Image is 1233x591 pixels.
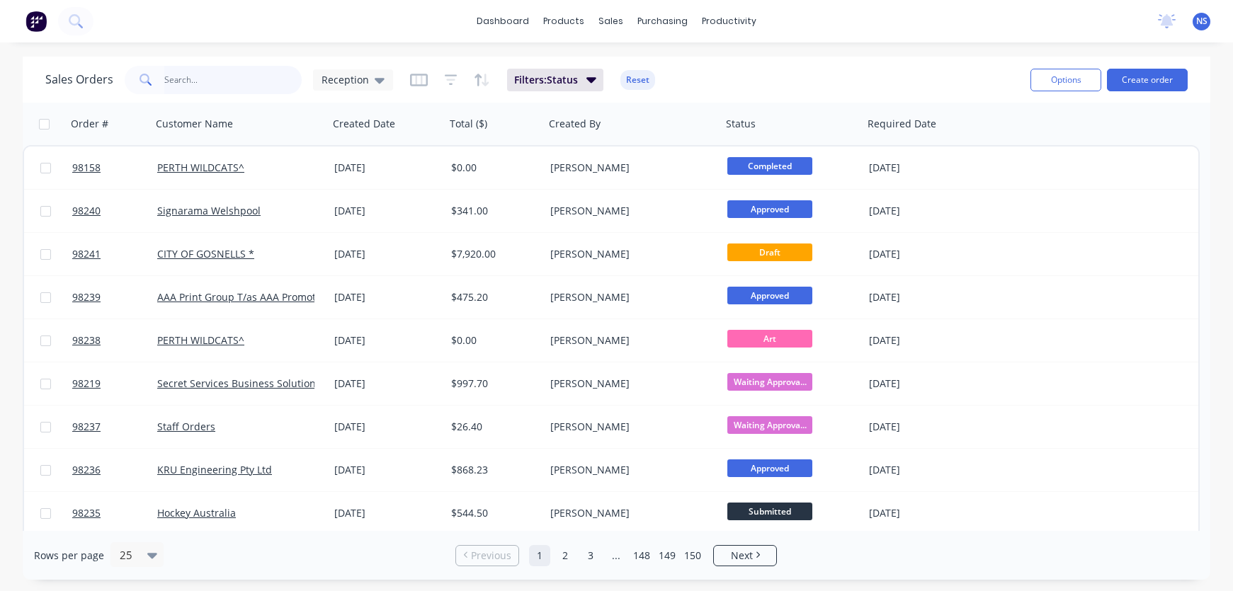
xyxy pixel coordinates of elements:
a: CITY OF GOSNELLS * [157,247,254,260]
div: [DATE] [334,463,440,477]
span: 98158 [72,161,101,175]
div: Customer Name [156,117,233,131]
button: Options [1030,69,1101,91]
div: [PERSON_NAME] [550,420,708,434]
span: 98236 [72,463,101,477]
a: 98238 [72,319,157,362]
span: Approved [727,459,812,477]
div: $0.00 [451,161,535,175]
button: Filters:Status [507,69,603,91]
div: [PERSON_NAME] [550,161,708,175]
a: 98236 [72,449,157,491]
div: [PERSON_NAME] [550,333,708,348]
div: Created By [549,117,601,131]
div: $544.50 [451,506,535,520]
div: Required Date [868,117,936,131]
div: $868.23 [451,463,535,477]
div: [PERSON_NAME] [550,377,708,391]
div: productivity [695,11,763,32]
div: [DATE] [869,161,982,175]
span: Next [731,549,753,563]
div: [DATE] [334,420,440,434]
a: dashboard [470,11,536,32]
span: Completed [727,157,812,175]
div: $475.20 [451,290,535,304]
a: Previous page [456,549,518,563]
div: [PERSON_NAME] [550,463,708,477]
input: Search... [164,66,302,94]
div: [DATE] [869,420,982,434]
div: [DATE] [334,204,440,218]
a: Page 150 [682,545,703,566]
span: Art [727,330,812,348]
span: Waiting Approva... [727,373,812,391]
div: [PERSON_NAME] [550,204,708,218]
div: Total ($) [450,117,487,131]
div: [DATE] [869,247,982,261]
span: 98240 [72,204,101,218]
a: AAA Print Group T/as AAA Promotions^ [157,290,341,304]
div: products [536,11,591,32]
div: [DATE] [334,377,440,391]
div: $7,920.00 [451,247,535,261]
div: $997.70 [451,377,535,391]
span: Approved [727,287,812,304]
button: Create order [1107,69,1188,91]
a: Signarama Welshpool [157,204,261,217]
span: Submitted [727,503,812,520]
span: 98235 [72,506,101,520]
div: [DATE] [334,161,440,175]
span: 98238 [72,333,101,348]
span: 98239 [72,290,101,304]
span: Rows per page [34,549,104,563]
div: [PERSON_NAME] [550,290,708,304]
div: [DATE] [334,290,440,304]
div: sales [591,11,630,32]
div: [DATE] [869,333,982,348]
img: Factory [25,11,47,32]
span: Reception [322,72,369,87]
div: Order # [71,117,108,131]
a: 98240 [72,190,157,232]
a: Page 1 is your current page [529,545,550,566]
button: Reset [620,70,655,90]
div: $0.00 [451,333,535,348]
a: PERTH WILDCATS^ [157,161,244,174]
div: $341.00 [451,204,535,218]
div: $26.40 [451,420,535,434]
span: NS [1196,15,1208,28]
div: Status [726,117,756,131]
a: 98239 [72,276,157,319]
a: Page 3 [580,545,601,566]
span: Approved [727,200,812,218]
div: purchasing [630,11,695,32]
a: 98158 [72,147,157,189]
div: [DATE] [869,463,982,477]
span: Filters: Status [514,73,578,87]
a: Staff Orders [157,420,215,433]
a: 98235 [72,492,157,534]
ul: Pagination [450,545,783,566]
a: Page 2 [555,545,576,566]
div: [DATE] [334,247,440,261]
a: 98219 [72,362,157,405]
div: Created Date [333,117,395,131]
div: [DATE] [869,377,982,391]
span: 98241 [72,247,101,261]
a: KRU Engineering Pty Ltd [157,463,272,476]
div: [DATE] [334,506,440,520]
a: Secret Services Business Solutions* [157,377,326,390]
span: 98219 [72,377,101,391]
span: 98237 [72,420,101,434]
div: [DATE] [869,506,982,520]
span: Waiting Approva... [727,416,812,434]
a: PERTH WILDCATS^ [157,333,244,347]
div: [DATE] [869,204,982,218]
a: Page 149 [657,545,678,566]
span: Previous [471,549,511,563]
a: Next page [714,549,776,563]
div: [DATE] [869,290,982,304]
a: 98237 [72,406,157,448]
span: Draft [727,243,812,261]
a: 98241 [72,233,157,275]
